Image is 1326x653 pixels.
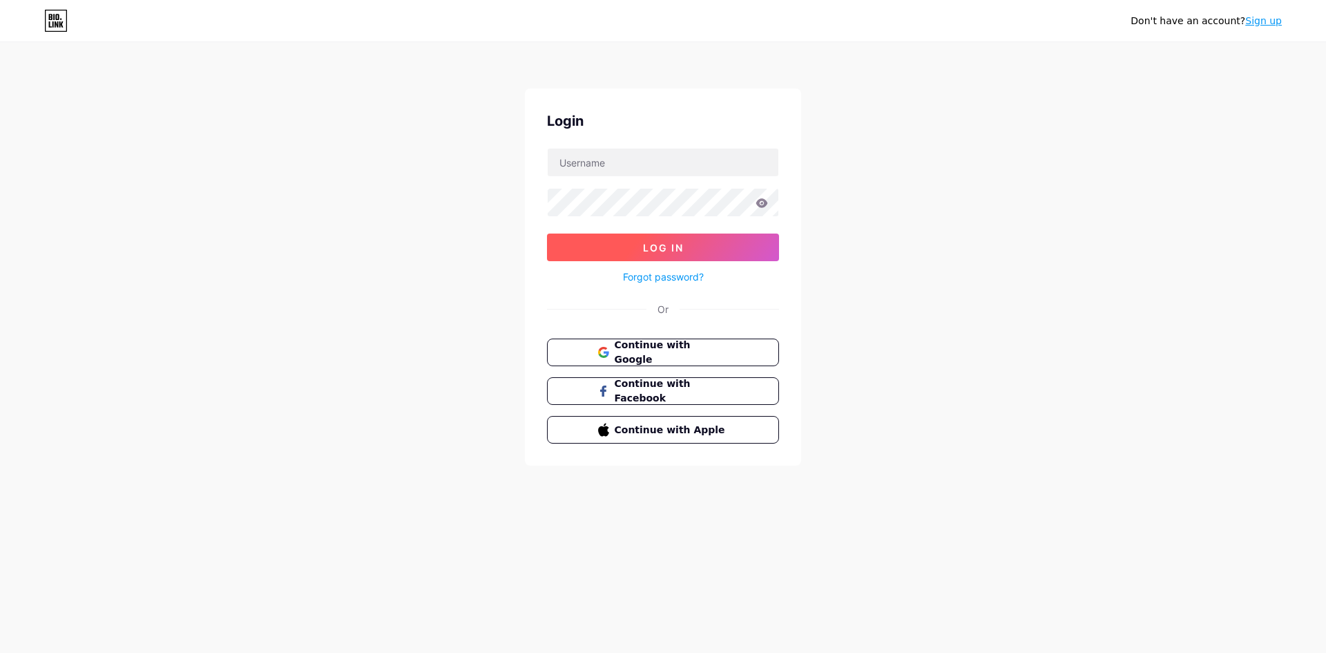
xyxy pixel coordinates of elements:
a: Sign up [1245,15,1282,26]
button: Continue with Facebook [547,377,779,405]
span: Continue with Google [615,338,729,367]
span: Continue with Facebook [615,377,729,406]
span: Log In [643,242,684,254]
a: Forgot password? [623,269,704,284]
input: Username [548,149,778,176]
button: Log In [547,234,779,261]
div: Or [657,302,669,316]
div: Don't have an account? [1131,14,1282,28]
button: Continue with Google [547,339,779,366]
span: Continue with Apple [615,423,729,437]
div: Login [547,111,779,131]
button: Continue with Apple [547,416,779,444]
